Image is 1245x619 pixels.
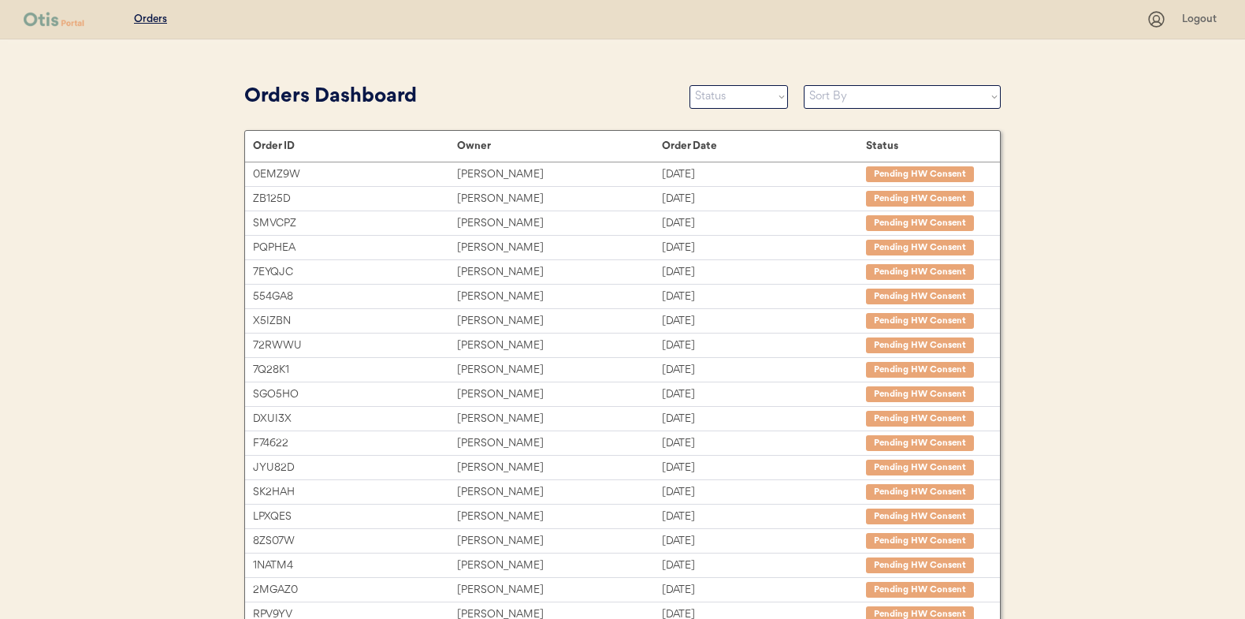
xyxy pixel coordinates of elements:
div: [PERSON_NAME] [457,483,661,502]
div: [DATE] [662,337,866,355]
div: [PERSON_NAME] [457,581,661,599]
div: [DATE] [662,410,866,428]
div: [PERSON_NAME] [457,239,661,257]
div: [DATE] [662,483,866,502]
div: DXUI3X [253,410,457,428]
div: Owner [457,140,661,152]
div: [PERSON_NAME] [457,190,661,208]
div: Orders Dashboard [244,82,674,112]
div: 2MGAZ0 [253,581,457,599]
div: [DATE] [662,508,866,526]
div: 1NATM4 [253,557,457,575]
div: [PERSON_NAME] [457,312,661,330]
div: SK2HAH [253,483,457,502]
div: Order ID [253,140,457,152]
div: Status [866,140,984,152]
div: [PERSON_NAME] [457,361,661,379]
div: [PERSON_NAME] [457,386,661,404]
div: [DATE] [662,532,866,550]
div: [DATE] [662,166,866,184]
div: [PERSON_NAME] [457,166,661,184]
div: [PERSON_NAME] [457,532,661,550]
div: 72RWWU [253,337,457,355]
div: [PERSON_NAME] [457,410,661,428]
div: [DATE] [662,263,866,282]
div: [PERSON_NAME] [457,434,661,453]
div: [PERSON_NAME] [457,214,661,233]
div: [DATE] [662,239,866,257]
div: Logout [1182,12,1221,28]
div: JYU82D [253,459,457,477]
div: 554GA8 [253,288,457,306]
div: [DATE] [662,434,866,453]
div: SGO5HO [253,386,457,404]
div: 7Q28K1 [253,361,457,379]
div: PQPHEA [253,239,457,257]
div: 7EYQJC [253,263,457,282]
div: [PERSON_NAME] [457,508,661,526]
div: [DATE] [662,386,866,404]
div: [DATE] [662,459,866,477]
div: F74622 [253,434,457,453]
div: [PERSON_NAME] [457,337,661,355]
div: [DATE] [662,312,866,330]
div: [DATE] [662,190,866,208]
div: [PERSON_NAME] [457,557,661,575]
div: 8ZS07W [253,532,457,550]
u: Orders [134,13,167,24]
div: [DATE] [662,361,866,379]
div: [DATE] [662,288,866,306]
div: LPXQES [253,508,457,526]
div: [PERSON_NAME] [457,263,661,282]
div: [PERSON_NAME] [457,459,661,477]
div: X5IZBN [253,312,457,330]
div: ZB125D [253,190,457,208]
div: [PERSON_NAME] [457,288,661,306]
div: [DATE] [662,557,866,575]
div: [DATE] [662,214,866,233]
div: Order Date [662,140,866,152]
div: [DATE] [662,581,866,599]
div: 0EMZ9W [253,166,457,184]
div: SMVCPZ [253,214,457,233]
